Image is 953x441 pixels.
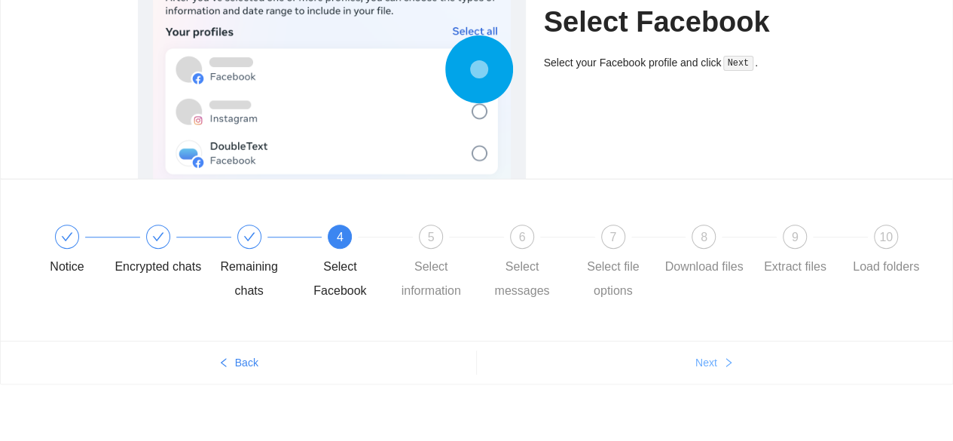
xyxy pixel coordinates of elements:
div: Encrypted chats [115,225,206,279]
div: 4Select Facebook [296,225,387,303]
div: Notice [23,225,115,279]
span: check [243,231,255,243]
div: Download files [664,255,743,279]
div: Encrypted chats [115,255,201,279]
span: 10 [879,231,893,243]
div: 6Select messages [478,225,570,303]
button: leftBack [1,351,476,375]
div: Extract files [764,255,826,279]
h1: Select Facebook [544,5,816,40]
span: 7 [609,231,616,243]
div: Remaining chats [206,225,297,303]
div: 9Extract files [751,225,842,279]
button: Nextright [477,351,953,375]
span: 4 [337,231,344,243]
span: 8 [701,231,707,243]
div: Select messages [478,255,566,303]
code: Next [723,56,753,71]
div: 8Download files [660,225,751,279]
div: Select Facebook [296,255,383,303]
span: Next [695,354,717,371]
span: check [152,231,164,243]
div: 7Select file options [570,225,661,303]
div: 10Load folders [842,225,930,279]
div: Select file options [570,255,657,303]
span: 9 [792,231,799,243]
span: left [218,357,229,369]
div: Select information [387,255,475,303]
div: 5Select information [387,225,478,303]
div: Load folders [853,255,919,279]
div: Notice [50,255,84,279]
span: check [61,231,73,243]
span: 6 [518,231,525,243]
span: Back [235,354,258,371]
div: Remaining chats [206,255,293,303]
div: Select your Facebook profile and click . [544,54,816,72]
span: 5 [428,231,435,243]
span: right [723,357,734,369]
